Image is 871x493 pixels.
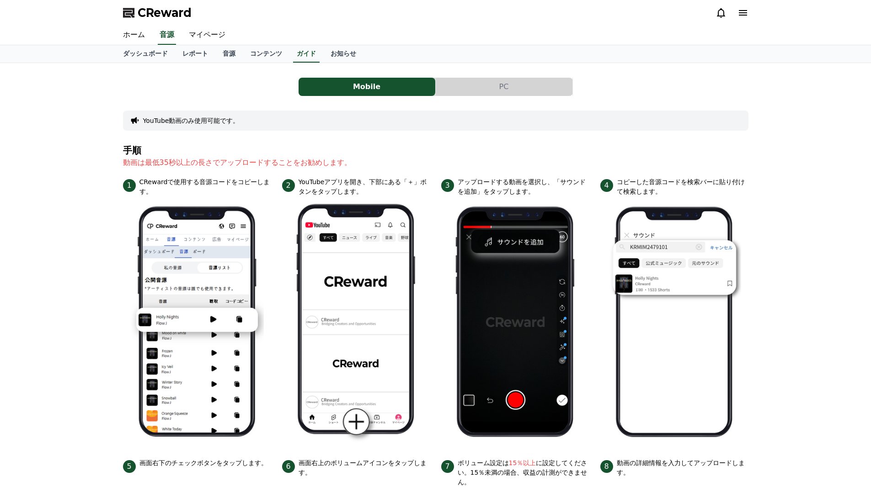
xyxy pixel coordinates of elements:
[436,78,572,96] button: PC
[436,78,573,96] a: PC
[600,460,613,473] span: 8
[182,26,233,45] a: マイページ
[299,78,435,96] button: Mobile
[123,460,136,473] span: 5
[143,116,240,125] button: YouTube動画のみ使用可能です。
[123,145,748,155] h4: 手順
[138,5,192,20] span: CReward
[123,157,748,168] p: 動画は最低35秒以上の長さでアップロードすることをお勧めします。
[449,196,582,447] img: 3.png
[215,45,243,63] a: 音源
[139,458,267,468] p: 画面右下のチェックボタンをタップします。
[608,196,741,447] img: 4.png
[299,78,436,96] a: Mobile
[139,177,271,196] p: CRewardで使用する音源コードをコピーします。
[282,460,295,473] span: 6
[323,45,363,63] a: お知らせ
[130,196,264,447] img: 1.png
[123,5,192,20] a: CReward
[617,177,748,196] p: コピーした音源コードを検索バーに貼り付けて検索します。
[441,460,454,473] span: 7
[175,45,215,63] a: レポート
[458,177,589,196] p: アップロードする動画を選択し、「サウンドを追加」をタップします。
[116,45,175,63] a: ダッシュボード
[617,458,748,477] p: 動画の詳細情報を入力してアップロードします。
[289,196,423,447] img: 2.png
[158,26,176,45] a: 音源
[243,45,289,63] a: コンテンツ
[116,26,152,45] a: ホーム
[441,179,454,192] span: 3
[282,179,295,192] span: 2
[299,458,430,477] p: 画面右上のボリュームアイコンをタップします。
[123,179,136,192] span: 1
[293,45,320,63] a: ガイド
[509,459,536,466] bold: 15％以上
[299,177,430,196] p: YouTubeアプリを開き、下部にある「＋」ボタンをタップします。
[458,458,589,487] p: ボリューム設定は に設定してください。15％未満の場合、収益の計測ができません。
[600,179,613,192] span: 4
